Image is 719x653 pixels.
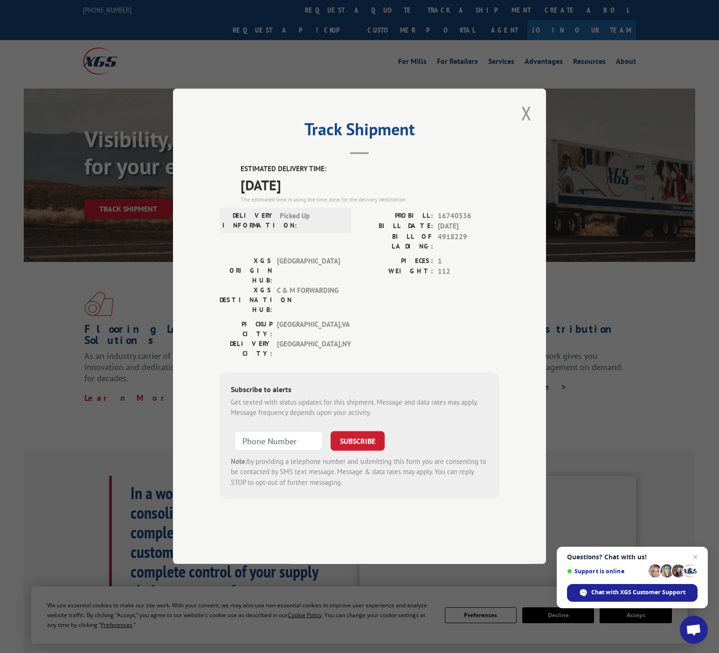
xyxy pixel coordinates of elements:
[359,211,433,221] label: PROBILL:
[241,164,499,175] label: ESTIMATED DELIVERY TIME:
[231,456,488,488] div: by providing a telephone number and submitting this form you are consenting to be contacted by SM...
[359,232,433,251] label: BILL OF LADING:
[359,267,433,277] label: WEIGHT:
[438,211,499,221] span: 16740536
[231,384,488,397] div: Subscribe to alerts
[222,211,275,230] label: DELIVERY INFORMATION:
[280,211,343,230] span: Picked Up
[220,256,272,285] label: XGS ORIGIN HUB:
[220,339,272,358] label: DELIVERY CITY:
[438,221,499,232] span: [DATE]
[241,174,499,195] span: [DATE]
[241,195,499,204] div: The estimated time is using the time zone for the delivery destination.
[567,553,698,561] span: Questions? Chat with us!
[438,232,499,251] span: 4918229
[567,584,698,602] span: Chat with XGS Customer Support
[220,123,499,140] h2: Track Shipment
[277,339,340,358] span: [GEOGRAPHIC_DATA] , NY
[359,256,433,267] label: PIECES:
[277,319,340,339] span: [GEOGRAPHIC_DATA] , VA
[331,431,385,451] button: SUBSCRIBE
[220,285,272,315] label: XGS DESTINATION HUB:
[231,397,488,418] div: Get texted with status updates for this shipment. Message and data rates may apply. Message frequ...
[231,457,247,466] strong: Note:
[235,431,323,451] input: Phone Number
[519,100,534,126] button: Close modal
[438,256,499,267] span: 1
[680,616,708,644] a: Open chat
[591,588,685,597] span: Chat with XGS Customer Support
[438,267,499,277] span: 112
[277,256,340,285] span: [GEOGRAPHIC_DATA]
[567,568,645,575] span: Support is online
[359,221,433,232] label: BILL DATE:
[277,285,340,315] span: C & M FORWARDING
[220,319,272,339] label: PICKUP CITY:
